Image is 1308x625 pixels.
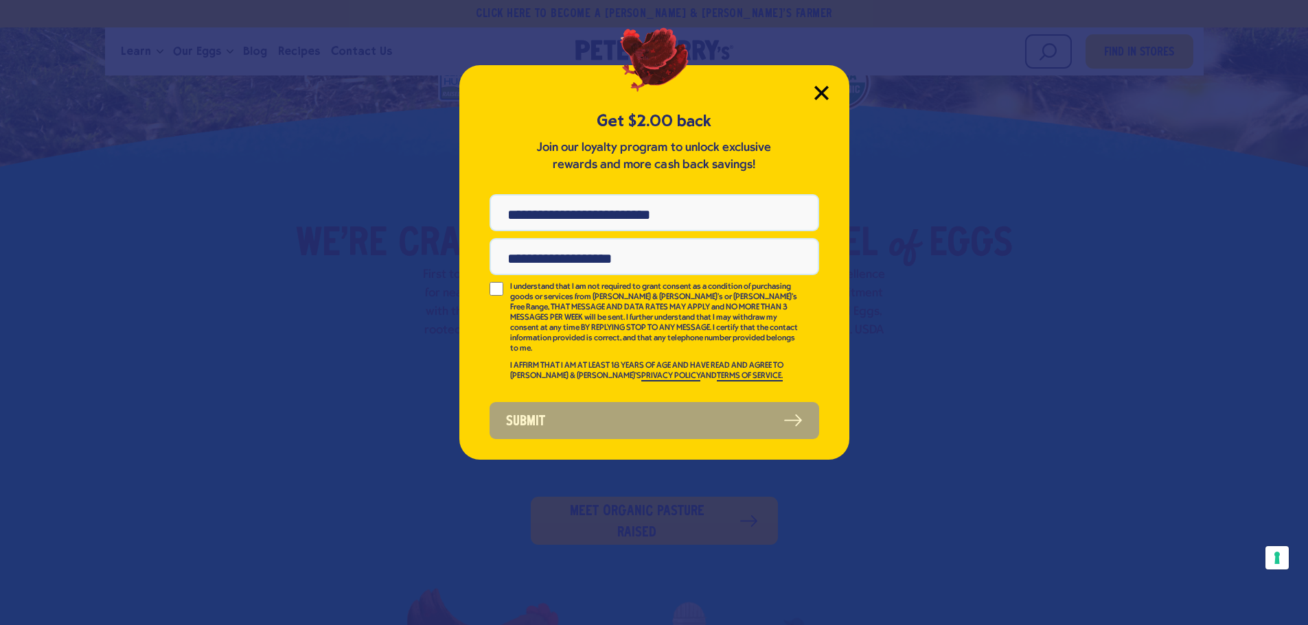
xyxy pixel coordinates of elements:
[641,372,700,381] a: PRIVACY POLICY
[534,139,775,174] p: Join our loyalty program to unlock exclusive rewards and more cash back savings!
[814,86,829,100] button: Close Modal
[510,361,800,381] p: I AFFIRM THAT I AM AT LEAST 18 YEARS OF AGE AND HAVE READ AND AGREE TO [PERSON_NAME] & [PERSON_NA...
[1265,546,1289,569] button: Your consent preferences for tracking technologies
[490,282,503,296] input: I understand that I am not required to grant consent as a condition of purchasing goods or servic...
[490,110,819,132] h5: Get $2.00 back
[717,372,783,381] a: TERMS OF SERVICE.
[490,402,819,439] button: Submit
[510,282,800,354] p: I understand that I am not required to grant consent as a condition of purchasing goods or servic...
